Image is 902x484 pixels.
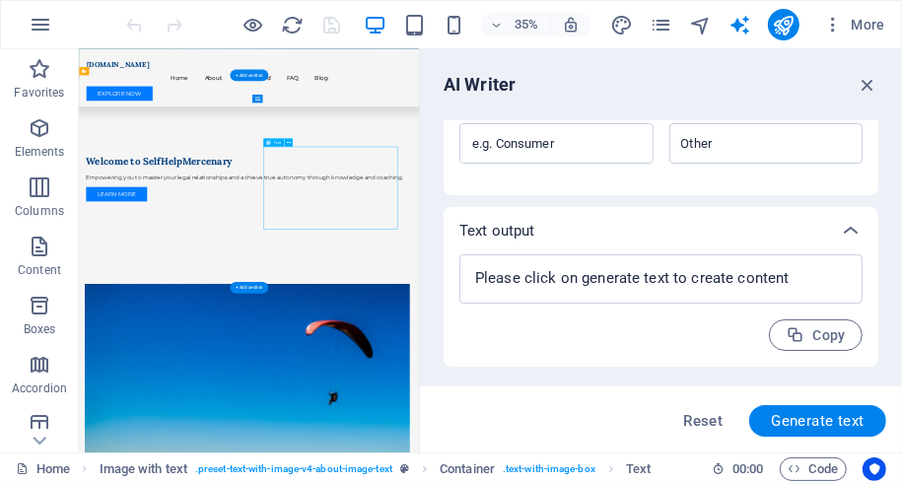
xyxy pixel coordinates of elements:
span: 00 00 [732,457,763,481]
span: Reset [683,413,723,429]
button: 35% [481,13,551,36]
p: Elements [15,144,65,160]
i: AI Writer [729,14,751,36]
div: + Add section [230,70,268,82]
button: Click here to leave preview mode and continue editing [242,13,265,36]
h6: AI Writer [444,73,516,97]
p: Boxes [24,321,56,337]
button: publish [768,9,799,40]
nav: breadcrumb [100,457,652,481]
i: This element is a customizable preset [400,463,409,474]
button: Usercentrics [863,457,886,481]
span: Generate text [771,413,865,429]
a: Click to cancel selection. Double-click to open Pages [16,457,70,481]
p: Content [18,262,61,278]
span: : [746,461,749,476]
span: Click to select. Double-click to edit [626,457,651,481]
i: Navigator [689,14,712,36]
p: Text output [459,221,535,241]
span: Copy [786,326,846,345]
p: Columns [15,203,64,219]
button: Generate text [749,405,886,437]
i: Reload page [282,14,305,36]
i: Design (Ctrl+Alt+Y) [610,14,633,36]
button: More [815,9,893,40]
span: Click to select. Double-click to edit [440,457,495,481]
i: Publish [772,14,795,36]
input: AuthorClear [675,129,825,158]
div: Text output [444,254,878,367]
p: Accordion [12,380,67,396]
p: Favorites [14,85,64,101]
i: On resize automatically adjust zoom level to fit chosen device. [562,16,580,34]
button: design [610,13,634,36]
button: reload [281,13,305,36]
button: text_generator [729,13,752,36]
span: Text [273,141,281,145]
div: + Add section [230,282,268,294]
button: pages [650,13,673,36]
i: Pages (Ctrl+Alt+S) [650,14,672,36]
span: . preset-text-with-image-v4-about-image-text [195,457,392,481]
input: Target group [459,128,654,160]
button: Copy [769,319,863,351]
span: . text-with-image-box [503,457,595,481]
span: More [823,15,885,35]
span: Click to select. Double-click to edit [100,457,187,481]
span: Code [789,457,838,481]
button: Reset [672,405,733,437]
h6: Session time [712,457,764,481]
div: Text output [444,207,878,254]
button: Code [780,457,847,481]
h6: 35% [511,13,542,36]
button: navigator [689,13,713,36]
